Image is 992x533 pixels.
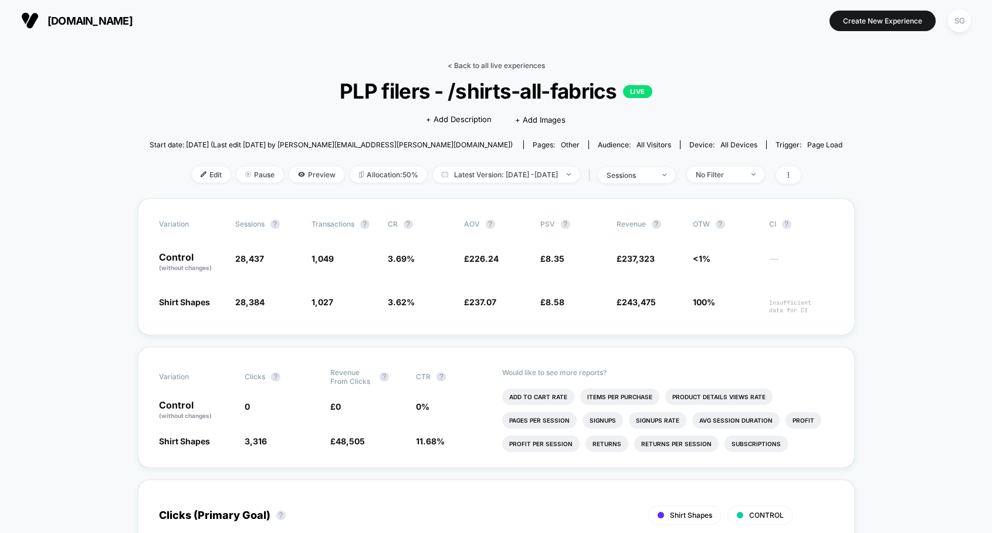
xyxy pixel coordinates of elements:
li: Subscriptions [724,436,788,452]
span: Allocation: 50% [350,167,427,183]
span: 28,437 [235,254,264,264]
span: 237,323 [622,254,655,264]
span: 0 [245,402,250,411]
span: Pause [236,167,283,183]
a: < Back to all live experiences [448,61,545,70]
span: CONTROL [749,511,784,519]
span: Clicks [245,372,265,381]
button: ? [486,220,495,229]
li: Returns [585,436,628,452]
span: 1,049 [312,254,334,264]
div: Audience: [598,140,671,149]
span: £ [617,297,656,307]
button: ? [404,220,413,229]
span: 8.35 [546,254,564,264]
span: all devices [720,140,757,149]
span: [DOMAIN_NAME] [48,15,133,27]
button: ? [561,220,570,229]
span: 3.62 % [388,297,415,307]
span: PSV [540,220,555,228]
span: CI [769,220,834,229]
img: end [751,173,756,176]
span: | [585,167,598,184]
span: 8.58 [546,297,564,307]
p: Control [159,400,233,420]
button: ? [360,220,370,229]
span: Shirt Shapes [670,511,712,519]
span: AOV [464,220,480,228]
span: Variation [159,220,224,229]
li: Signups Rate [629,412,686,429]
div: Trigger: [776,140,842,149]
span: 3,316 [245,436,267,446]
p: Control [159,252,224,272]
div: Pages: [533,140,580,149]
span: 100% [693,297,715,307]
img: end [567,173,571,176]
button: ? [271,372,280,382]
button: ? [652,220,661,229]
span: --- [769,255,834,272]
li: Profit [786,412,821,429]
span: Preview [289,167,344,183]
span: 226.24 [469,254,499,264]
span: PLP filers - /shirts-all-fabrics [184,79,807,103]
span: + Add Description [426,114,492,126]
span: Shirt Shapes [159,297,210,307]
span: 28,384 [235,297,265,307]
img: edit [201,171,206,177]
button: ? [436,372,446,382]
span: £ [540,297,564,307]
span: £ [330,402,341,411]
img: Visually logo [21,12,39,29]
p: Would like to see more reports? [502,368,834,377]
p: LIVE [623,85,652,98]
span: OTW [693,220,757,229]
img: calendar [442,171,448,177]
span: £ [464,297,496,307]
span: other [561,140,580,149]
span: Page Load [807,140,842,149]
span: CR [388,220,398,228]
span: Insufficient data for CI [769,299,834,314]
span: 11.68 % [416,436,445,446]
span: Transactions [312,220,354,228]
span: Shirt Shapes [159,436,210,446]
span: Start date: [DATE] (Last edit [DATE] by [PERSON_NAME][EMAIL_ADDRESS][PERSON_NAME][DOMAIN_NAME]) [150,140,513,149]
button: ? [276,511,286,520]
li: Pages Per Session [502,412,577,429]
div: No Filter [696,170,743,179]
img: end [245,171,251,177]
button: ? [270,220,280,229]
span: Latest Version: [DATE] - [DATE] [433,167,580,183]
button: SG [944,9,974,33]
li: Signups [583,412,623,429]
span: Device: [680,140,766,149]
img: end [662,174,666,176]
span: £ [464,254,499,264]
span: <1% [693,254,710,264]
span: £ [330,436,365,446]
span: £ [540,254,564,264]
button: [DOMAIN_NAME] [18,11,136,30]
img: rebalance [359,171,364,178]
span: Revenue From Clicks [330,368,374,386]
span: 0 % [416,402,429,411]
span: £ [617,254,655,264]
li: Profit Per Session [502,436,580,452]
span: 1,027 [312,297,333,307]
button: ? [716,220,725,229]
span: + Add Images [515,115,566,124]
span: Revenue [617,220,646,228]
li: Add To Cart Rate [502,389,574,405]
button: ? [380,372,389,382]
span: 237.07 [469,297,496,307]
span: (without changes) [159,412,212,419]
span: 48,505 [336,436,365,446]
li: Items Per Purchase [580,389,659,405]
span: CTR [416,372,431,381]
span: (without changes) [159,264,212,271]
span: All Visitors [636,140,671,149]
button: ? [782,220,791,229]
div: sessions [607,171,654,180]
